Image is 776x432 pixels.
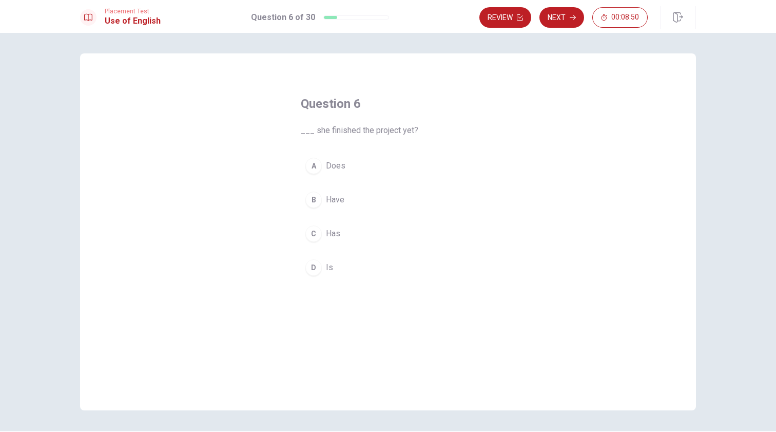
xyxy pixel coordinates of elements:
[301,96,475,112] h4: Question 6
[539,7,584,28] button: Next
[592,7,648,28] button: 00:08:50
[301,221,475,247] button: CHas
[301,153,475,179] button: ADoes
[326,194,344,206] span: Have
[305,158,322,174] div: A
[326,228,340,240] span: Has
[326,261,333,274] span: Is
[479,7,531,28] button: Review
[305,259,322,276] div: D
[611,13,639,22] span: 00:08:50
[105,8,161,15] span: Placement Test
[301,187,475,213] button: BHave
[305,226,322,242] div: C
[305,192,322,208] div: B
[301,255,475,280] button: DIs
[326,160,345,172] span: Does
[251,11,315,24] h1: Question 6 of 30
[301,124,475,137] span: ___ she finished the project yet?
[105,15,161,27] h1: Use of English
